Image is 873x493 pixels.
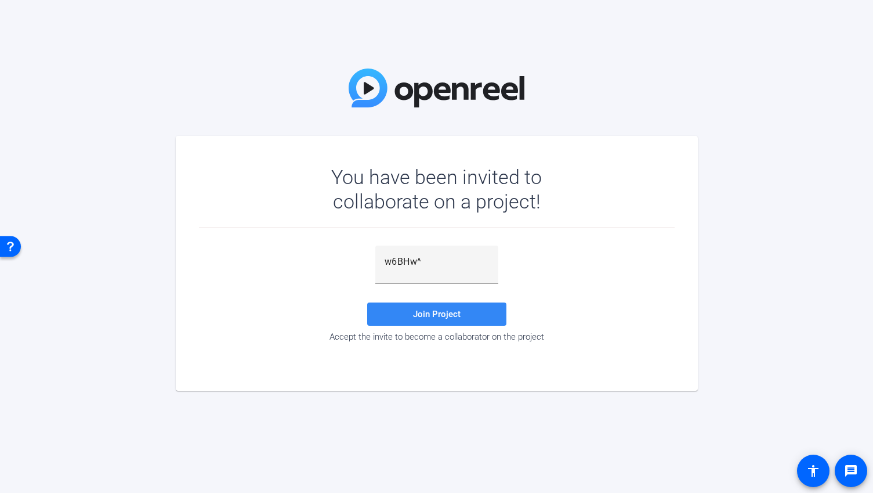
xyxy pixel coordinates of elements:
input: Password [385,255,489,269]
span: Join Project [413,309,461,319]
div: Accept the invite to become a collaborator on the project [199,332,675,342]
button: Join Project [367,303,506,326]
mat-icon: accessibility [806,464,820,478]
img: OpenReel Logo [349,69,525,107]
div: You have been invited to collaborate on a project! [298,165,575,214]
mat-icon: message [844,464,858,478]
